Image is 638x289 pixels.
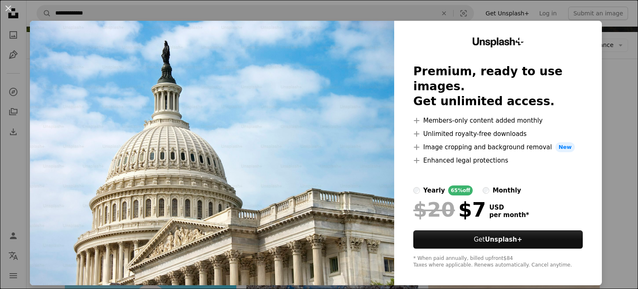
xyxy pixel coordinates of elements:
[413,64,583,109] h2: Premium, ready to use images. Get unlimited access.
[489,204,529,211] span: USD
[413,230,583,249] button: GetUnsplash+
[448,185,473,195] div: 65% off
[555,142,575,152] span: New
[413,255,583,269] div: * When paid annually, billed upfront $84 Taxes where applicable. Renews automatically. Cancel any...
[413,129,583,139] li: Unlimited royalty-free downloads
[489,211,529,219] span: per month *
[413,199,486,220] div: $7
[493,185,521,195] div: monthly
[423,185,445,195] div: yearly
[485,236,522,243] strong: Unsplash+
[413,116,583,126] li: Members-only content added monthly
[413,156,583,165] li: Enhanced legal protections
[483,187,489,194] input: monthly
[413,199,455,220] span: $20
[413,142,583,152] li: Image cropping and background removal
[413,187,420,194] input: yearly65%off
